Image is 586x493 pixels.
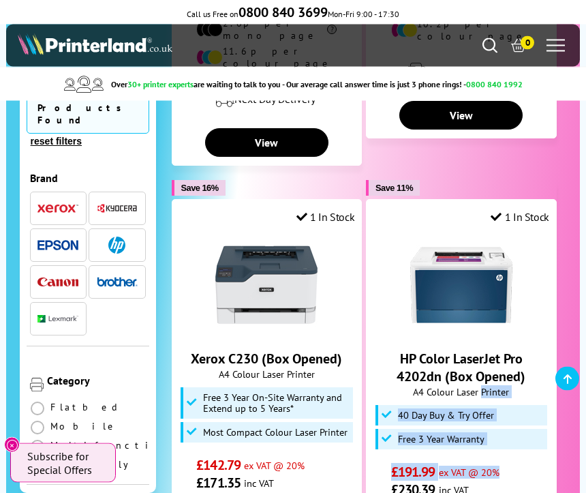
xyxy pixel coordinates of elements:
button: Save 11% [366,181,420,196]
button: reset filters [27,135,86,147]
img: Brother [97,277,138,286]
span: £171.35 [196,475,241,492]
button: Lexmark [33,310,82,328]
a: 0 [511,38,526,53]
span: Save 11% [375,183,413,194]
img: HP Color LaserJet Pro 4202dn (Box Opened) [410,235,512,337]
div: Category [47,374,146,387]
span: 30+ printer experts [127,79,194,89]
img: Xerox C230 (Box Opened) [215,235,318,337]
a: Printerland Logo [18,33,293,58]
img: HP [108,237,125,254]
span: 0 [521,36,534,50]
span: 40 Day Buy & Try Offer [398,410,494,421]
button: Epson [33,236,82,254]
span: Free 3 Year Warranty [398,434,484,445]
img: Category [30,378,44,391]
span: Over are waiting to talk to you [111,79,280,89]
a: View [399,102,523,130]
span: Free 3 Year On-Site Warranty and Extend up to 5 Years* [203,393,350,415]
img: Printerland Logo [18,33,172,55]
div: 1 In Stock [491,211,549,224]
span: 0800 840 1992 [466,79,523,89]
button: Save 16% [172,181,226,196]
img: Canon [37,278,78,286]
button: Xerox [33,199,82,218]
div: Brand [30,171,146,185]
button: HP [93,236,142,254]
a: Xerox C230 (Box Opened) [215,326,318,340]
button: Kyocera [93,199,142,218]
a: 0800 840 3699 [238,9,328,19]
span: £142.79 [196,457,241,475]
span: 69 Products Found [27,82,149,134]
a: Search [482,38,497,53]
a: View [205,129,328,158]
span: - Our average call answer time is just 3 phone rings! - [282,79,523,89]
img: Epson [37,240,78,250]
span: ex VAT @ 20% [439,466,499,479]
span: ex VAT @ 20% [244,460,305,473]
img: Lexmark [37,315,78,323]
span: Subscribe for Special Offers [27,449,102,477]
div: 1 In Stock [296,211,355,224]
img: Kyocera [97,203,138,213]
span: Flatbed [50,401,122,413]
a: Xerox C230 (Box Opened) [191,350,342,368]
button: Close [4,437,20,453]
span: Multifunction [50,439,179,451]
span: Most Compact Colour Laser Printer [203,428,348,438]
button: Brother [93,273,142,291]
span: £191.99 [391,464,435,481]
span: Save 16% [181,183,219,194]
b: 0800 840 3699 [238,3,328,21]
button: Canon [33,273,82,291]
span: A4 Colour Laser Printer [373,386,549,399]
a: HP Color LaserJet Pro 4202dn (Box Opened) [397,350,525,386]
span: Mobile [50,420,118,432]
span: inc VAT [244,477,274,490]
span: A4 Colour Laser Printer [179,368,355,381]
img: Xerox [37,204,78,213]
a: HP Color LaserJet Pro 4202dn (Box Opened) [410,326,512,340]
